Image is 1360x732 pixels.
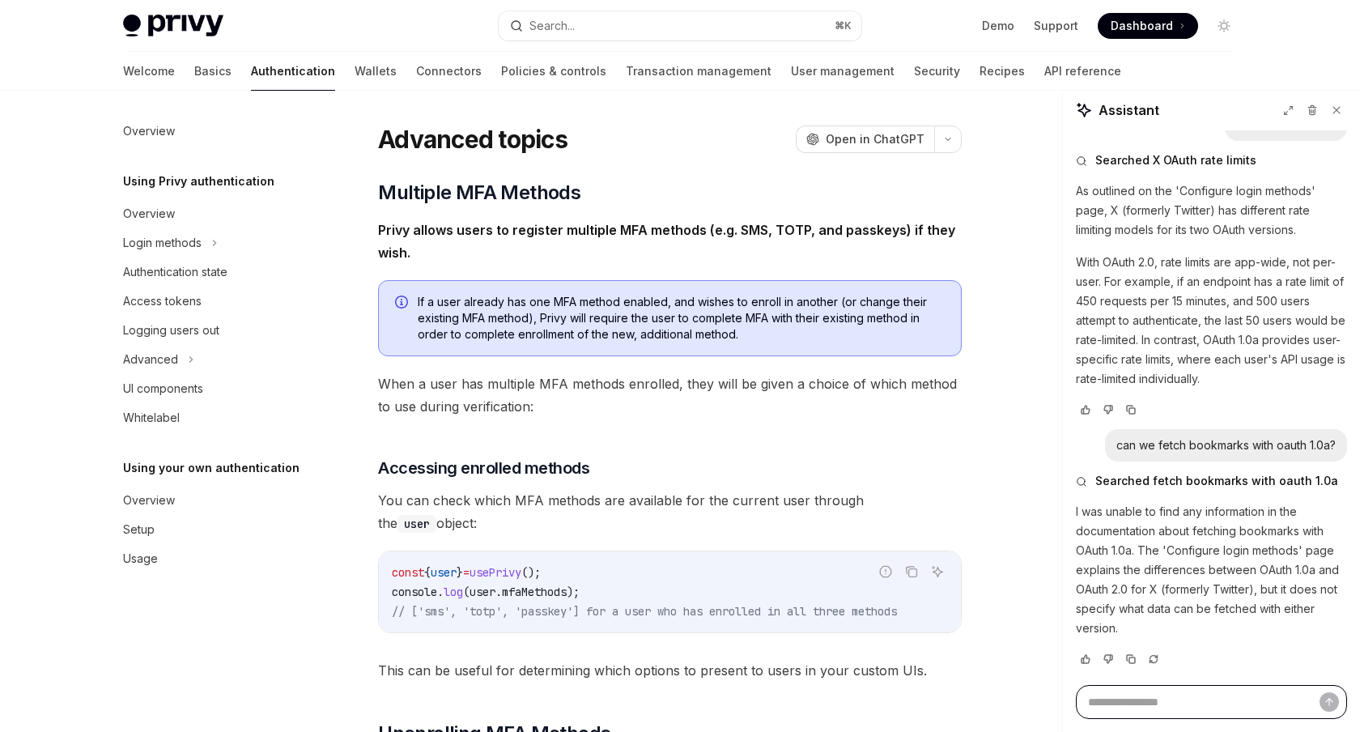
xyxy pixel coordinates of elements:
a: Whitelabel [110,403,317,432]
span: { [424,565,431,580]
span: Assistant [1099,100,1159,120]
h1: Advanced topics [378,125,567,154]
span: . [437,585,444,599]
span: ); [567,585,580,599]
span: . [495,585,502,599]
button: Report incorrect code [875,561,896,582]
strong: Privy allows users to register multiple MFA methods (e.g. SMS, TOTP, and passkeys) if they wish. [378,222,955,261]
span: You can check which MFA methods are available for the current user through the object: [378,489,962,534]
img: light logo [123,15,223,37]
span: user [470,585,495,599]
a: Connectors [416,52,482,91]
a: User management [791,52,895,91]
div: Usage [123,549,158,568]
div: Access tokens [123,292,202,311]
button: Searched X OAuth rate limits [1076,152,1347,168]
button: Searched fetch bookmarks with oauth 1.0a [1076,473,1347,489]
span: log [444,585,463,599]
a: Recipes [980,52,1025,91]
a: Policies & controls [501,52,606,91]
h5: Using your own authentication [123,458,300,478]
span: usePrivy [470,565,521,580]
div: Overview [123,121,175,141]
a: Usage [110,544,317,573]
div: UI components [123,379,203,398]
span: Accessing enrolled methods [378,457,589,479]
a: Dashboard [1098,13,1198,39]
a: Security [914,52,960,91]
span: This can be useful for determining which options to present to users in your custom UIs. [378,659,962,682]
span: // ['sms', 'totp', 'passkey'] for a user who has enrolled in all three methods [392,604,897,619]
span: ⌘ K [835,19,852,32]
a: API reference [1044,52,1121,91]
div: Advanced [123,350,178,369]
a: Authentication state [110,257,317,287]
a: Demo [982,18,1014,34]
div: Overview [123,491,175,510]
button: Search...⌘K [499,11,861,40]
code: user [397,515,436,533]
a: Support [1034,18,1078,34]
span: Searched X OAuth rate limits [1095,152,1256,168]
span: Searched fetch bookmarks with oauth 1.0a [1095,473,1338,489]
span: ( [463,585,470,599]
a: Wallets [355,52,397,91]
span: Dashboard [1111,18,1173,34]
button: Send message [1320,692,1339,712]
span: Multiple MFA Methods [378,180,580,206]
span: } [457,565,463,580]
div: Setup [123,520,155,539]
span: console [392,585,437,599]
a: Transaction management [626,52,771,91]
span: (); [521,565,541,580]
a: Welcome [123,52,175,91]
a: Overview [110,486,317,515]
a: Authentication [251,52,335,91]
span: If a user already has one MFA method enabled, and wishes to enroll in another (or change their ex... [418,294,945,343]
span: mfaMethods [502,585,567,599]
a: Logging users out [110,316,317,345]
h5: Using Privy authentication [123,172,274,191]
p: I was unable to find any information in the documentation about fetching bookmarks with OAuth 1.0... [1076,502,1347,638]
span: const [392,565,424,580]
div: Login methods [123,233,202,253]
a: Basics [194,52,232,91]
a: Overview [110,117,317,146]
button: Toggle dark mode [1211,13,1237,39]
button: Copy the contents from the code block [901,561,922,582]
div: Search... [529,16,575,36]
a: Setup [110,515,317,544]
div: Authentication state [123,262,227,282]
svg: Info [395,296,411,312]
span: When a user has multiple MFA methods enrolled, they will be given a choice of which method to use... [378,372,962,418]
p: With OAuth 2.0, rate limits are app-wide, not per-user. For example, if an endpoint has a rate li... [1076,253,1347,389]
a: UI components [110,374,317,403]
div: can we fetch bookmarks with oauth 1.0a? [1116,437,1336,453]
div: Whitelabel [123,408,180,428]
div: Logging users out [123,321,219,340]
span: = [463,565,470,580]
button: Ask AI [927,561,948,582]
a: Access tokens [110,287,317,316]
a: Overview [110,199,317,228]
span: Open in ChatGPT [826,131,924,147]
p: As outlined on the 'Configure login methods' page, X (formerly Twitter) has different rate limiti... [1076,181,1347,240]
div: Overview [123,204,175,223]
span: user [431,565,457,580]
button: Open in ChatGPT [796,126,934,153]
